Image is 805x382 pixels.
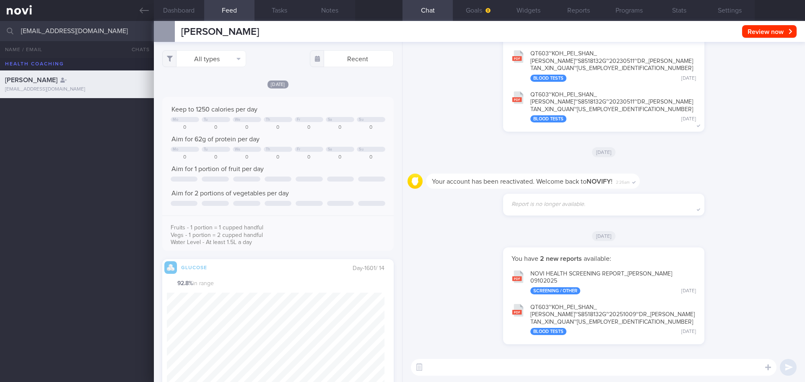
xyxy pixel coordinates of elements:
div: Glucose [177,263,210,270]
div: Su [359,147,364,152]
div: Th [266,147,270,152]
div: [DATE] [681,329,696,335]
strong: 92.8 % [177,281,193,286]
button: QT603~KOH_PEI_SHAN_[PERSON_NAME]~S8518132G~20251009~DR_[PERSON_NAME]TAN_XIN_QUAN~[US_EMPLOYER_IDE... [507,299,700,340]
span: Aim for 1 portion of fruit per day [171,166,264,172]
div: QT603~KOH_ PEI_ SHAN_ [PERSON_NAME]~S8518132G~20251009~DR_ [PERSON_NAME] TAN_ XIN_ QUAN~[US_EMPLO... [530,304,696,335]
span: [DATE] [267,81,288,88]
div: 0 [233,154,261,161]
span: Water Level - At least 1.5L a day [171,239,252,245]
div: Tu [204,117,208,122]
div: [DATE] [681,116,696,122]
div: Mo [173,147,179,152]
div: We [235,117,241,122]
div: Screening / Other [530,287,580,294]
div: QT603~KOH_ PEI_ SHAN_ [PERSON_NAME]~S8518132G~20230511~DR_ [PERSON_NAME] TAN_ XIN_ QUAN~[US_EMPLO... [530,91,696,123]
p: Report is no longer available. [512,201,696,208]
div: 0 [295,125,323,131]
span: Your account has been reactivated. Welcome back to ! [432,178,613,185]
strong: NOVIFY [587,178,611,185]
button: Review now [742,25,797,38]
div: Blood Tests [530,328,566,335]
span: [PERSON_NAME] [181,27,259,37]
div: Tu [204,147,208,152]
button: Chats [120,41,154,58]
span: Keep to 1250 calories per day [171,106,257,113]
span: Vegs - 1 portion = 2 cupped handful [171,232,263,238]
div: 0 [264,125,292,131]
div: 0 [171,125,199,131]
div: 0 [202,125,230,131]
button: QT603~KOH_PEI_SHAN_[PERSON_NAME]~S8518132G~20230511~DR_[PERSON_NAME]TAN_XIN_QUAN~[US_EMPLOYER_IDE... [507,45,700,86]
div: 0 [171,154,199,161]
div: 0 [295,154,323,161]
div: 0 [326,154,354,161]
div: Day -1601 / 14 [353,264,391,273]
div: We [235,147,241,152]
button: QT603~KOH_PEI_SHAN_[PERSON_NAME]~S8518132G~20230511~DR_[PERSON_NAME]TAN_XIN_QUAN~[US_EMPLOYER_IDE... [507,86,700,127]
div: [DATE] [681,288,696,294]
div: [EMAIL_ADDRESS][DOMAIN_NAME] [5,86,149,93]
div: 0 [233,125,261,131]
span: Aim for 62g of protein per day [171,136,260,143]
span: Fruits - 1 portion = 1 cupped handful [171,225,263,231]
div: NOVI HEALTH SCREENING REPORT_ [PERSON_NAME] 09102025 [530,270,696,294]
strong: 2 new reports [538,255,584,262]
span: Aim for 2 portions of vegetables per day [171,190,289,197]
span: 2:26am [616,177,630,185]
div: 0 [326,125,354,131]
div: Fr [297,117,301,122]
button: NOVI HEALTH SCREENING REPORT_[PERSON_NAME]09102025 Screening / Other [DATE] [507,265,700,299]
div: Fr [297,147,301,152]
div: QT603~KOH_ PEI_ SHAN_ [PERSON_NAME]~S8518132G~20230511~DR_ [PERSON_NAME] TAN_ XIN_ QUAN~[US_EMPLO... [530,50,696,82]
span: [PERSON_NAME] [5,77,57,83]
p: You have available: [512,255,696,263]
div: [DATE] [681,75,696,82]
span: [DATE] [592,147,616,157]
button: All types [162,50,246,67]
div: Mo [173,117,179,122]
div: 0 [202,154,230,161]
span: in range [177,280,214,288]
div: Blood Tests [530,115,566,122]
div: Su [359,117,364,122]
div: 0 [264,154,292,161]
div: 0 [357,125,385,131]
div: Blood Tests [530,75,566,82]
span: [DATE] [592,231,616,241]
div: Sa [328,147,332,152]
div: Sa [328,117,332,122]
div: Th [266,117,270,122]
div: 0 [357,154,385,161]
